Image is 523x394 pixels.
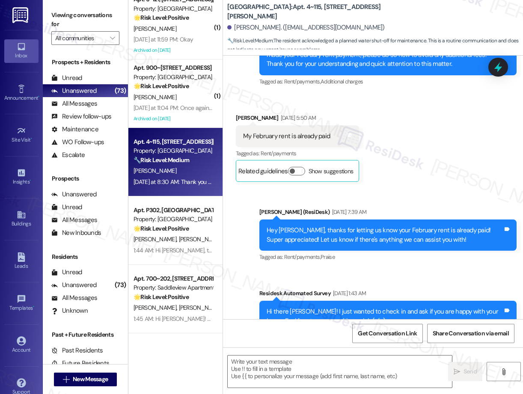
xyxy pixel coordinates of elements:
[4,124,39,147] a: Site Visit •
[134,274,213,283] div: Apt. 700~202, [STREET_ADDRESS][PERSON_NAME]
[54,373,117,386] button: New Message
[134,4,213,13] div: Property: [GEOGRAPHIC_DATA]
[51,216,97,225] div: All Messages
[352,324,422,343] button: Get Conversation Link
[51,9,119,31] label: Viewing conversations for
[236,147,359,160] div: Tagged as:
[134,73,213,82] div: Property: [GEOGRAPHIC_DATA]
[133,45,214,56] div: Archived on [DATE]
[51,86,97,95] div: Unanswered
[51,293,97,302] div: All Messages
[4,166,39,189] a: Insights •
[51,228,101,237] div: New Inbounds
[38,94,39,100] span: •
[267,307,503,326] div: Hi there [PERSON_NAME]! I just wanted to check in and ask if you are happy with your home. Feel f...
[259,75,517,88] div: Tagged as:
[454,368,460,375] i: 
[134,156,189,164] strong: 🔧 Risk Level: Medium
[500,368,507,375] i: 
[134,63,213,72] div: Apt. 900~[STREET_ADDRESS]
[134,215,213,224] div: Property: [GEOGRAPHIC_DATA]
[134,304,179,311] span: [PERSON_NAME]
[134,93,176,101] span: [PERSON_NAME]
[4,292,39,315] a: Templates •
[134,104,322,112] div: [DATE] at 11:04 PM: Once again I apologize for not looking closer. My Mistake!!
[331,289,366,298] div: [DATE] 1:43 AM
[134,225,189,232] strong: 🌟 Risk Level: Positive
[55,31,106,45] input: All communities
[51,125,98,134] div: Maintenance
[448,362,482,381] button: Send
[51,138,104,147] div: WO Follow-ups
[30,178,31,184] span: •
[259,251,517,263] div: Tagged as:
[51,268,82,277] div: Unread
[330,207,367,216] div: [DATE] 7:39 AM
[43,252,128,261] div: Residents
[110,35,115,41] i: 
[51,99,97,108] div: All Messages
[267,226,503,244] div: Hey [PERSON_NAME], thanks for letting us know your February rent is already paid! Super appreciat...
[134,283,213,292] div: Property: Saddleview Apartments
[134,246,484,254] div: 1:44 AM: Hi [PERSON_NAME], thanks for the update! I'm happy to hear your move-in has been smooth....
[358,329,417,338] span: Get Conversation Link
[227,23,385,32] div: [PERSON_NAME]. ([EMAIL_ADDRESS][DOMAIN_NAME])
[238,167,288,179] div: Related guidelines
[133,113,214,124] div: Archived on [DATE]
[113,278,128,292] div: (73)
[51,359,109,368] div: Future Residents
[227,36,523,55] span: : The resident acknowledged a planned water shut-off for maintenance. This is a routine communica...
[51,151,85,160] div: Escalate
[43,330,128,339] div: Past + Future Residents
[73,375,108,384] span: New Message
[31,136,32,142] span: •
[433,329,509,338] span: Share Conversation via email
[279,113,316,122] div: [DATE] 5:50 AM
[134,137,213,146] div: Apt. 4~115, [STREET_ADDRESS][PERSON_NAME]
[51,346,103,355] div: Past Residents
[43,58,128,67] div: Prospects + Residents
[227,3,398,21] b: [GEOGRAPHIC_DATA]: Apt. 4~115, [STREET_ADDRESS][PERSON_NAME]
[134,36,193,43] div: [DATE] at 11:59 PM: Okay
[51,190,97,199] div: Unanswered
[4,250,39,273] a: Leads
[259,289,517,301] div: Residesk Automated Survey
[321,253,335,261] span: Praise
[51,112,111,121] div: Review follow-ups
[179,235,222,243] span: [PERSON_NAME]
[51,74,82,83] div: Unread
[134,235,179,243] span: [PERSON_NAME]
[134,206,213,215] div: Apt. P302, [GEOGRAPHIC_DATA] at [GEOGRAPHIC_DATA]
[134,25,176,33] span: [PERSON_NAME]
[243,132,330,141] div: My February rent is already paid
[284,78,321,85] span: Rent/payments ,
[4,207,39,231] a: Buildings
[63,376,69,383] i: 
[259,207,517,219] div: [PERSON_NAME] (ResiDesk)
[179,304,222,311] span: [PERSON_NAME]
[309,167,354,176] label: Show suggestions
[134,315,378,323] div: 1:45 AM: Hi [PERSON_NAME]! Thanks for reaching out. I'm here to help. How can I assist you [DATE]?
[134,82,189,90] strong: 🌟 Risk Level: Positive
[284,253,321,261] span: Rent/payments ,
[43,174,128,183] div: Prospects
[227,37,273,44] strong: 🔧 Risk Level: Medium
[134,14,189,21] strong: 🌟 Risk Level: Positive
[464,367,477,376] span: Send
[51,281,97,290] div: Unanswered
[261,150,297,157] span: Rent/payments
[134,293,189,301] strong: 🌟 Risk Level: Positive
[427,324,514,343] button: Share Conversation via email
[134,146,213,155] div: Property: [GEOGRAPHIC_DATA]
[236,113,359,125] div: [PERSON_NAME]
[51,306,88,315] div: Unknown
[33,304,34,310] span: •
[134,167,176,175] span: [PERSON_NAME]
[321,78,363,85] span: Additional charges
[4,334,39,357] a: Account
[51,203,82,212] div: Unread
[4,39,39,62] a: Inbox
[12,7,30,23] img: ResiDesk Logo
[113,84,128,98] div: (73)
